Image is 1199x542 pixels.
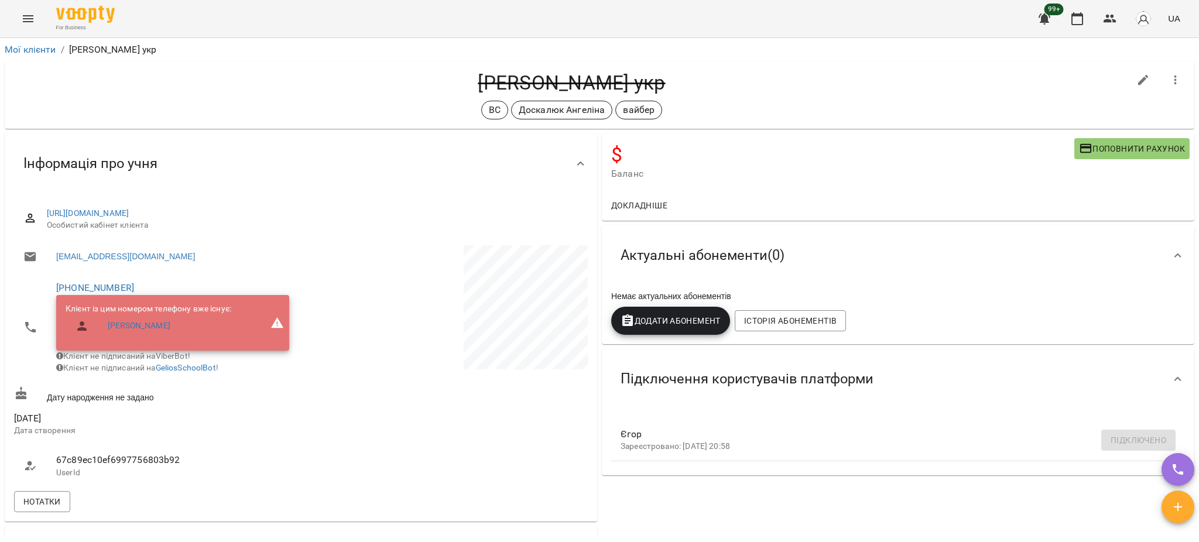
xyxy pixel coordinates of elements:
[14,425,299,437] p: Дата створення
[744,314,837,328] span: Історія абонементів
[56,251,195,262] a: [EMAIL_ADDRESS][DOMAIN_NAME]
[1044,4,1064,15] span: 99+
[56,453,289,467] span: 67c89ec10ef6997756803b92
[735,310,846,331] button: Історія абонементів
[607,195,672,216] button: Докладніше
[511,101,613,119] div: Доскалюк Ангеліна
[621,314,721,328] span: Додати Абонемент
[621,370,873,388] span: Підключення користувачів платформи
[602,349,1194,409] div: Підключення користувачів платформи
[611,198,667,212] span: Докладніше
[108,320,170,332] a: [PERSON_NAME]
[56,282,134,293] a: [PHONE_NUMBER]
[611,307,730,335] button: Додати Абонемент
[66,303,231,342] ul: Клієнт із цим номером телефону вже існує:
[615,101,662,119] div: вайбер
[609,288,1187,304] div: Немає актуальних абонементів
[56,363,218,372] span: Клієнт не підписаний на !
[1074,138,1190,159] button: Поповнити рахунок
[56,351,190,361] span: Клієнт не підписаний на ViberBot!
[47,219,578,231] span: Особистий кабінет клієнта
[12,384,301,406] div: Дату народження не задано
[5,43,1194,57] nav: breadcrumb
[23,155,157,173] span: Інформація про учня
[56,6,115,23] img: Voopty Logo
[56,24,115,32] span: For Business
[621,441,1157,452] p: Зареєстровано: [DATE] 20:58
[1079,142,1185,156] span: Поповнити рахунок
[519,103,605,117] p: Доскалюк Ангеліна
[14,411,299,426] span: [DATE]
[1168,12,1180,25] span: UA
[1163,8,1185,29] button: UA
[623,103,655,117] p: вайбер
[14,71,1129,95] h4: [PERSON_NAME] укр
[14,5,42,33] button: Menu
[69,43,157,57] p: [PERSON_NAME] укр
[1135,11,1152,27] img: avatar_s.png
[156,363,216,372] a: GeliosSchoolBot
[56,467,289,479] p: UserId
[61,43,64,57] li: /
[621,246,785,265] span: Актуальні абонементи ( 0 )
[489,103,501,117] p: ВС
[23,495,61,509] span: Нотатки
[611,143,1074,167] h4: $
[5,44,56,55] a: Мої клієнти
[611,167,1074,181] span: Баланс
[621,427,1157,441] span: Єгор
[481,101,508,119] div: ВС
[14,491,70,512] button: Нотатки
[47,208,129,218] a: [URL][DOMAIN_NAME]
[602,225,1194,286] div: Актуальні абонементи(0)
[5,133,597,194] div: Інформація про учня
